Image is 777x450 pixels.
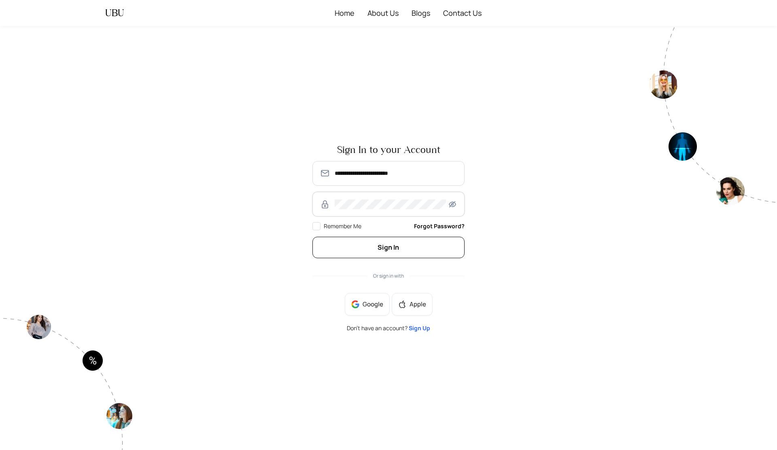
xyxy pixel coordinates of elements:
[324,222,361,230] span: Remember Me
[345,293,390,316] button: Google
[320,168,330,178] img: SmmOVPU3il4LzjOz1YszJ8A9TzvK+6qU9RAAAAAElFTkSuQmCC
[398,300,406,308] span: apple
[392,293,433,316] button: appleApple
[312,145,465,155] span: Sign In to your Account
[363,300,383,309] span: Google
[378,243,399,252] span: Sign In
[409,324,430,332] a: Sign Up
[649,26,777,205] img: authpagecirlce2-Tt0rwQ38.png
[414,222,465,231] a: Forgot Password?
[320,200,330,209] img: RzWbU6KsXbv8M5bTtlu7p38kHlzSfb4MlcTUAAAAASUVORK5CYII=
[373,272,404,279] span: Or sign in with
[351,300,359,308] img: google-BnAmSPDJ.png
[410,300,426,309] span: Apple
[448,201,457,208] span: eye-invisible
[312,237,465,258] button: Sign In
[347,325,430,331] span: Don’t have an account?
